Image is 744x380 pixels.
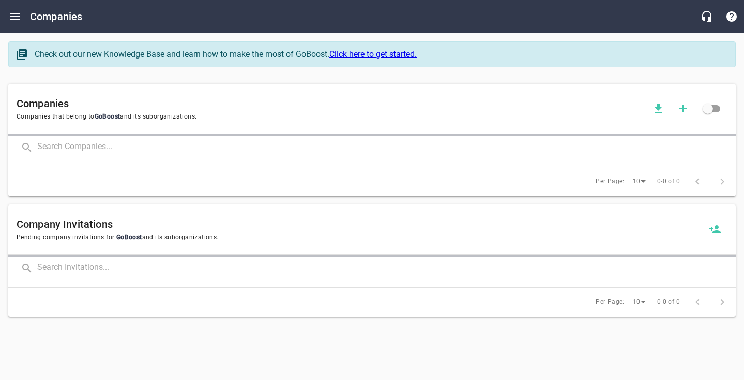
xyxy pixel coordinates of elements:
input: Search Companies... [37,136,736,158]
button: Invite a new company [703,217,727,242]
button: Live Chat [694,4,719,29]
h6: Company Invitations [17,216,703,232]
span: Per Page: [596,297,625,308]
span: Click to view all companies [695,96,720,121]
div: Check out our new Knowledge Base and learn how to make the most of GoBoost. [35,48,725,61]
span: GoBoost [114,233,142,241]
a: Click here to get started. [329,49,417,59]
h6: Companies [17,95,646,112]
div: 10 [629,295,649,309]
h6: Companies [30,8,82,25]
span: Per Page: [596,177,625,187]
div: 10 [629,174,649,188]
button: Download companies [646,96,671,121]
span: 0-0 of 0 [657,177,680,187]
button: Add a new company [671,96,695,121]
span: Companies that belong to and its suborganizations. [17,112,646,122]
span: 0-0 of 0 [657,297,680,308]
button: Open drawer [3,4,27,29]
button: Support Portal [719,4,744,29]
input: Search Invitations... [37,257,736,279]
span: Pending company invitations for and its suborganizations. [17,232,703,243]
span: GoBoost [95,113,120,120]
